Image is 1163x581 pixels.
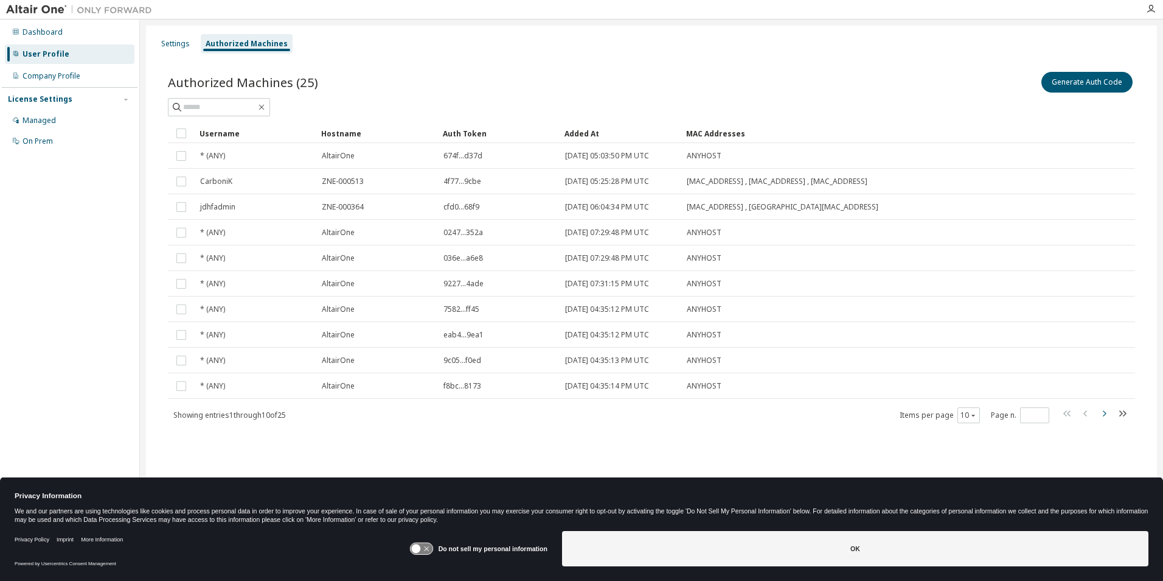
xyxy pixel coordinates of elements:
div: Added At [564,124,676,143]
span: * (ANY) [200,253,225,263]
div: On Prem [23,136,53,146]
span: * (ANY) [200,228,225,238]
span: [DATE] 05:03:50 PM UTC [565,151,649,161]
span: CarboniK [200,177,232,186]
img: Altair One [6,4,158,16]
div: Settings [161,39,190,49]
div: Hostname [321,124,433,143]
span: ANYHOST [687,228,721,238]
span: eab4...9ea1 [443,330,484,340]
span: AltairOne [322,279,355,289]
span: AltairOne [322,253,355,263]
span: ZNE-000513 [322,177,364,186]
span: Showing entries 1 through 10 of 25 [173,410,286,420]
span: [DATE] 04:35:12 PM UTC [565,305,649,314]
span: Items per page [900,407,980,423]
div: Dashboard [23,27,63,37]
div: Authorized Machines [206,39,288,49]
div: Username [200,124,311,143]
span: [MAC_ADDRESS] , [GEOGRAPHIC_DATA][MAC_ADDRESS] [687,202,878,212]
span: [DATE] 07:29:48 PM UTC [565,253,649,263]
div: User Profile [23,49,69,59]
span: [DATE] 06:04:34 PM UTC [565,202,649,212]
span: [DATE] 04:35:12 PM UTC [565,330,649,340]
span: ANYHOST [687,305,721,314]
div: Managed [23,116,56,125]
span: 7582...ff45 [443,305,479,314]
div: Company Profile [23,71,80,81]
span: [DATE] 05:25:28 PM UTC [565,177,649,186]
span: [MAC_ADDRESS] , [MAC_ADDRESS] , [MAC_ADDRESS] [687,177,867,186]
div: Auth Token [443,124,555,143]
span: ANYHOST [687,381,721,391]
button: Generate Auth Code [1041,72,1133,93]
span: ANYHOST [687,356,721,365]
span: ANYHOST [687,151,721,161]
span: [DATE] 04:35:14 PM UTC [565,381,649,391]
span: ANYHOST [687,279,721,289]
span: AltairOne [322,151,355,161]
span: * (ANY) [200,356,225,365]
span: AltairOne [322,330,355,340]
span: 674f...d37d [443,151,482,161]
span: AltairOne [322,356,355,365]
span: jdhfadmin [200,202,235,212]
span: ANYHOST [687,330,721,340]
span: 036e...a6e8 [443,253,483,263]
span: 9227...4ade [443,279,484,289]
span: 9c05...f0ed [443,356,481,365]
span: Authorized Machines (25) [168,74,318,91]
span: [DATE] 07:29:48 PM UTC [565,228,649,238]
span: * (ANY) [200,330,225,340]
span: * (ANY) [200,381,225,391]
div: MAC Addresses [686,124,1007,143]
span: 0247...352a [443,228,483,238]
div: License Settings [8,94,72,104]
span: * (ANY) [200,279,225,289]
span: ZNE-000364 [322,202,364,212]
span: [DATE] 07:31:15 PM UTC [565,279,649,289]
span: 4f77...9cbe [443,177,481,186]
span: [DATE] 04:35:13 PM UTC [565,356,649,365]
span: AltairOne [322,381,355,391]
span: Page n. [991,407,1049,423]
span: cfd0...68f9 [443,202,479,212]
span: ANYHOST [687,253,721,263]
span: AltairOne [322,228,355,238]
span: * (ANY) [200,305,225,314]
span: f8bc...8173 [443,381,481,391]
span: AltairOne [322,305,355,314]
button: 10 [960,410,977,420]
span: * (ANY) [200,151,225,161]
